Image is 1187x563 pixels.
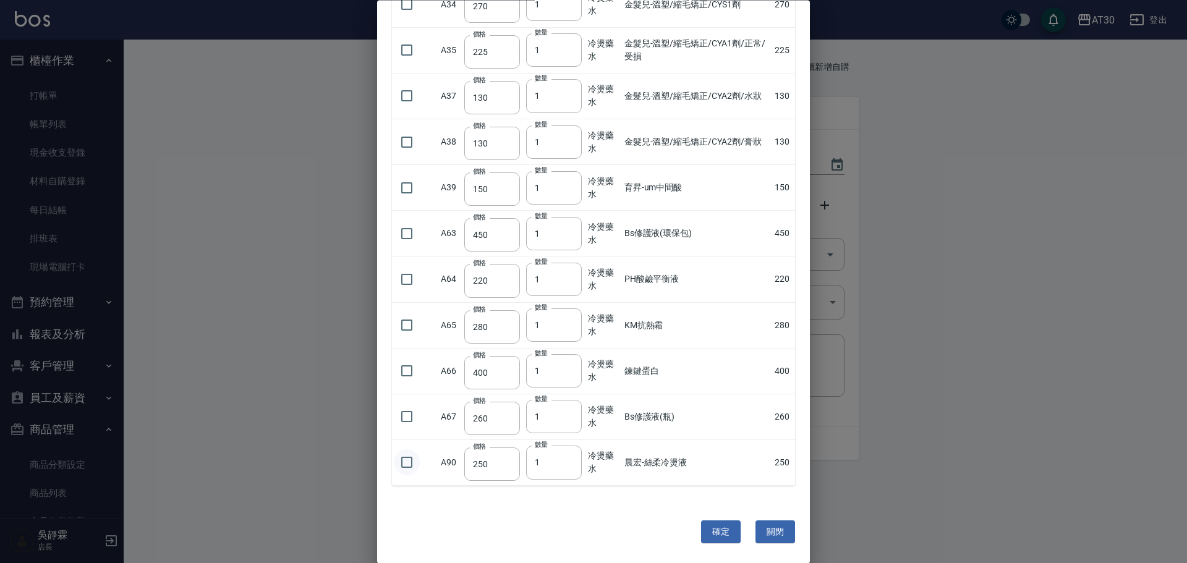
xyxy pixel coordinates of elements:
[473,30,486,39] label: 價格
[438,394,461,440] td: A67
[535,120,548,129] label: 數量
[438,211,461,256] td: A63
[621,440,772,486] td: 晨宏-絲柔冷燙液
[438,74,461,119] td: A37
[585,256,621,302] td: 冷燙藥水
[621,349,772,394] td: 鍊鍵蛋白
[473,442,486,451] label: 價格
[772,28,795,74] td: 225
[438,303,461,349] td: A65
[772,74,795,119] td: 130
[438,165,461,211] td: A39
[535,349,548,358] label: 數量
[473,213,486,222] label: 價格
[772,394,795,440] td: 260
[535,257,548,266] label: 數量
[585,28,621,74] td: 冷燙藥水
[535,28,548,38] label: 數量
[535,211,548,221] label: 數量
[535,303,548,313] label: 數量
[621,74,772,119] td: 金髮兒-溫塑/縮毛矯正/CYA2劑/水狀
[755,521,795,544] button: 關閉
[772,440,795,486] td: 250
[621,256,772,302] td: PH酸鹼平衡液
[621,165,772,211] td: 育昇-um中間酸
[772,303,795,349] td: 280
[438,349,461,394] td: A66
[473,122,486,131] label: 價格
[585,211,621,256] td: 冷燙藥水
[438,440,461,486] td: A90
[473,350,486,360] label: 價格
[473,396,486,405] label: 價格
[438,119,461,165] td: A38
[438,28,461,74] td: A35
[621,394,772,440] td: Bs修護液(瓶)
[585,349,621,394] td: 冷燙藥水
[585,119,621,165] td: 冷燙藥水
[473,305,486,314] label: 價格
[438,256,461,302] td: A64
[473,259,486,268] label: 價格
[621,211,772,256] td: Bs修護液(環保包)
[772,211,795,256] td: 450
[701,521,741,544] button: 確定
[585,74,621,119] td: 冷燙藥水
[535,395,548,404] label: 數量
[585,394,621,440] td: 冷燙藥水
[772,349,795,394] td: 400
[535,74,548,83] label: 數量
[621,119,772,165] td: 金髮兒-溫塑/縮毛矯正/CYA2劑/膏狀
[473,75,486,85] label: 價格
[772,165,795,211] td: 150
[621,28,772,74] td: 金髮兒-溫塑/縮毛矯正/CYA1劑/正常/受損
[473,167,486,177] label: 價格
[772,256,795,302] td: 220
[585,303,621,349] td: 冷燙藥水
[772,119,795,165] td: 130
[535,166,548,175] label: 數量
[621,303,772,349] td: KM抗熱霜
[585,165,621,211] td: 冷燙藥水
[585,440,621,486] td: 冷燙藥水
[535,441,548,450] label: 數量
